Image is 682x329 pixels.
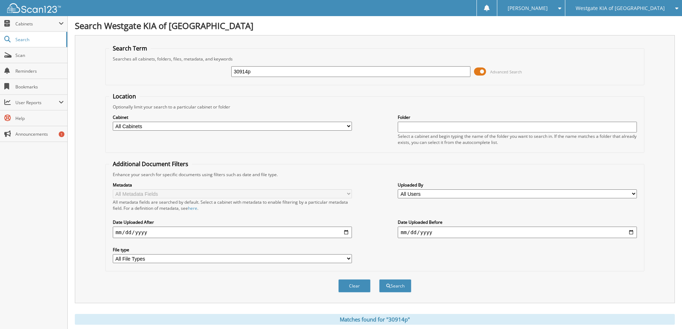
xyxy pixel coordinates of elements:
[7,3,61,13] img: scan123-logo-white.svg
[379,279,411,292] button: Search
[15,68,64,74] span: Reminders
[508,6,548,10] span: [PERSON_NAME]
[398,219,637,225] label: Date Uploaded Before
[113,199,352,211] div: All metadata fields are searched by default. Select a cabinet with metadata to enable filtering b...
[113,182,352,188] label: Metadata
[113,247,352,253] label: File type
[15,115,64,121] span: Help
[490,69,522,74] span: Advanced Search
[15,84,64,90] span: Bookmarks
[109,92,140,100] legend: Location
[398,182,637,188] label: Uploaded By
[398,227,637,238] input: end
[113,219,352,225] label: Date Uploaded After
[109,56,640,62] div: Searches all cabinets, folders, files, metadata, and keywords
[113,114,352,120] label: Cabinet
[109,104,640,110] div: Optionally limit your search to a particular cabinet or folder
[75,314,675,325] div: Matches found for "30914p"
[109,171,640,178] div: Enhance your search for specific documents using filters such as date and file type.
[338,279,371,292] button: Clear
[576,6,665,10] span: Westgate KIA of [GEOGRAPHIC_DATA]
[15,131,64,137] span: Announcements
[109,160,192,168] legend: Additional Document Filters
[398,114,637,120] label: Folder
[59,131,64,137] div: 1
[113,227,352,238] input: start
[15,21,59,27] span: Cabinets
[398,133,637,145] div: Select a cabinet and begin typing the name of the folder you want to search in. If the name match...
[15,100,59,106] span: User Reports
[188,205,197,211] a: here
[109,44,151,52] legend: Search Term
[75,20,675,32] h1: Search Westgate KIA of [GEOGRAPHIC_DATA]
[15,52,64,58] span: Scan
[15,37,63,43] span: Search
